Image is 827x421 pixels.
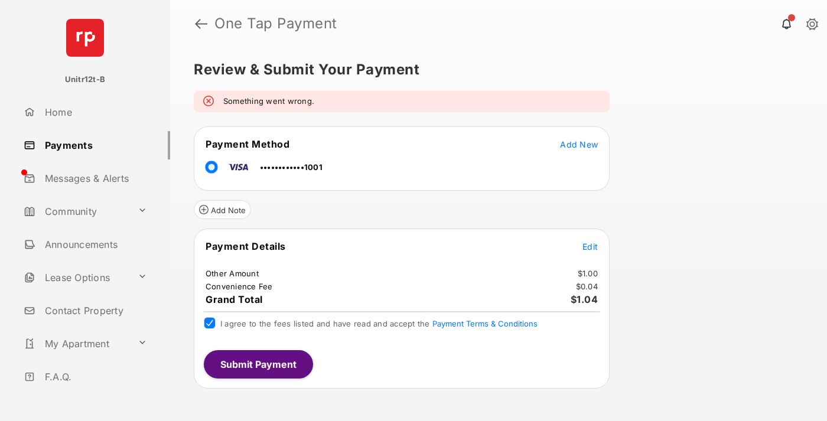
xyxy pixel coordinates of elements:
[194,63,794,77] h5: Review & Submit Your Payment
[66,19,104,57] img: svg+xml;base64,PHN2ZyB4bWxucz0iaHR0cDovL3d3dy53My5vcmcvMjAwMC9zdmciIHdpZHRoPSI2NCIgaGVpZ2h0PSI2NC...
[19,230,170,259] a: Announcements
[19,363,170,391] a: F.A.Q.
[194,200,251,219] button: Add Note
[65,74,105,86] p: Unitr12t-B
[19,329,133,358] a: My Apartment
[205,281,274,292] td: Convenience Fee
[206,240,286,252] span: Payment Details
[19,296,170,325] a: Contact Property
[19,197,133,226] a: Community
[260,162,323,172] span: ••••••••••••1001
[205,268,259,279] td: Other Amount
[575,281,598,292] td: $0.04
[560,139,598,149] span: Add New
[582,240,598,252] button: Edit
[582,241,598,252] span: Edit
[206,138,289,150] span: Payment Method
[220,319,538,328] span: I agree to the fees listed and have read and accept the
[19,98,170,126] a: Home
[223,96,314,107] em: Something went wrong.
[204,350,313,378] button: Submit Payment
[19,131,170,159] a: Payments
[560,138,598,150] button: Add New
[571,293,598,305] span: $1.04
[214,17,337,31] strong: One Tap Payment
[577,268,598,279] td: $1.00
[206,293,263,305] span: Grand Total
[432,319,538,328] button: I agree to the fees listed and have read and accept the
[19,164,170,192] a: Messages & Alerts
[19,263,133,292] a: Lease Options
